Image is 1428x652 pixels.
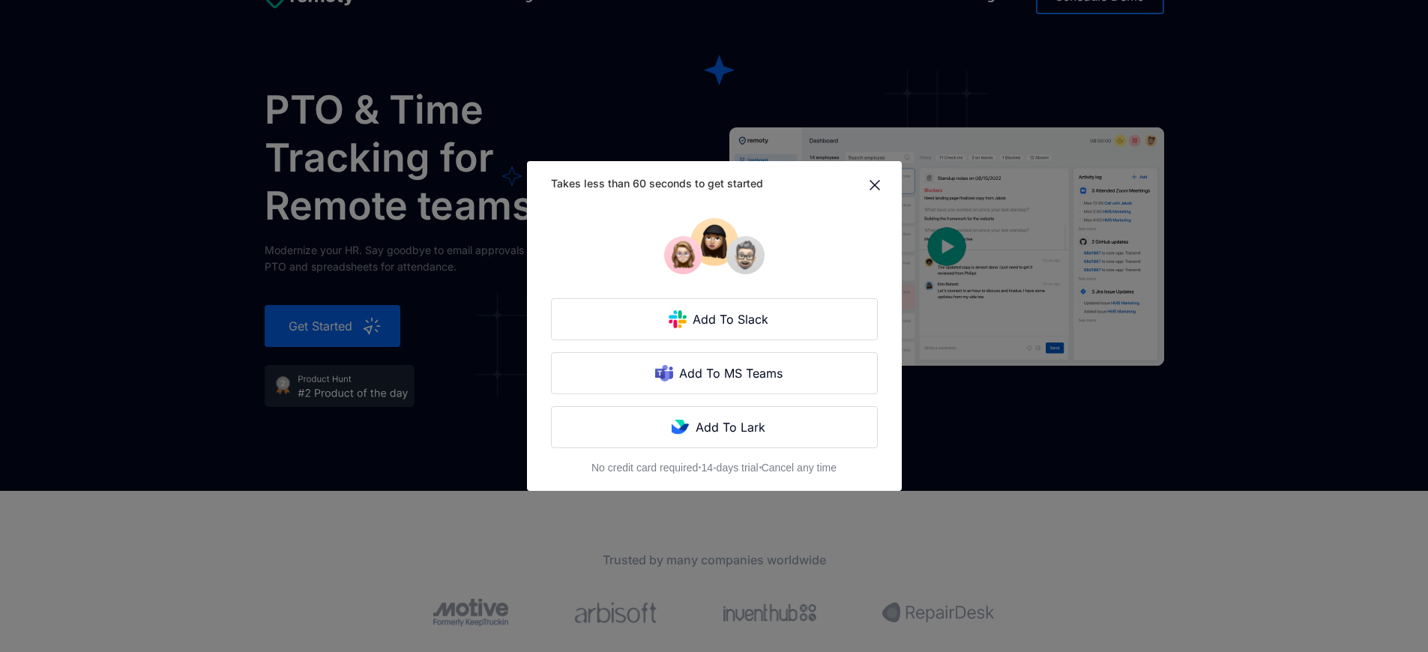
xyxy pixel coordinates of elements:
strong: ⋅ [759,462,762,474]
a: Add To MS Teams [551,352,878,394]
a: Add To Lark [551,406,878,448]
a: Add To Slack [551,298,878,340]
strong: ⋅ [698,462,701,474]
div: Add To Lark [690,418,774,436]
div: Add To Slack [687,310,777,328]
iframe: PLUG_LAUNCHER_SDK [1377,601,1413,637]
div: Takes less than 60 seconds to get started [551,176,866,194]
div: No credit card required 14-days trial Cancel any time [591,460,837,475]
div: Add To MS Teams [673,364,792,382]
